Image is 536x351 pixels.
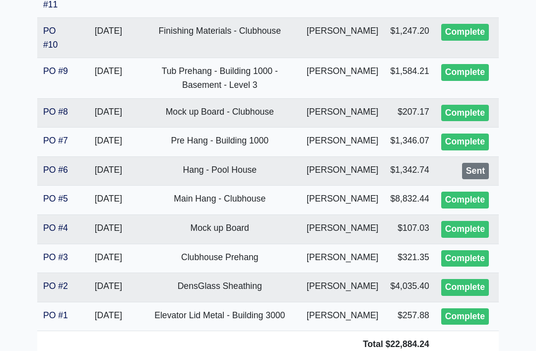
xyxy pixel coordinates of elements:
td: Finishing Materials - Clubhouse [139,18,301,58]
td: $8,832.44 [385,186,435,215]
td: DensGlass Sheathing [139,273,301,302]
a: PO #8 [43,107,68,117]
td: Mock up Board - Clubhouse [139,98,301,128]
td: [PERSON_NAME] [301,58,385,98]
td: [DATE] [78,128,139,157]
td: Elevator Lid Metal - Building 3000 [139,302,301,331]
a: PO #1 [43,310,68,320]
div: Complete [441,279,489,296]
td: $257.88 [385,302,435,331]
td: Tub Prehang - Building 1000 - Basement - Level 3 [139,58,301,98]
td: [PERSON_NAME] [301,273,385,302]
td: [DATE] [78,273,139,302]
div: Sent [462,163,489,180]
a: PO #6 [43,165,68,175]
div: Complete [441,64,489,81]
td: Hang - Pool House [139,156,301,186]
td: $321.35 [385,244,435,273]
td: [DATE] [78,186,139,215]
td: [DATE] [78,18,139,58]
td: Mock up Board [139,214,301,244]
td: [PERSON_NAME] [301,186,385,215]
td: [PERSON_NAME] [301,98,385,128]
td: $107.03 [385,214,435,244]
div: Complete [441,250,489,267]
a: PO #3 [43,252,68,262]
div: Complete [441,134,489,150]
a: PO #5 [43,194,68,204]
a: PO #9 [43,66,68,76]
a: PO #7 [43,136,68,145]
a: PO #4 [43,223,68,233]
td: [DATE] [78,244,139,273]
td: [PERSON_NAME] [301,214,385,244]
a: PO #2 [43,281,68,291]
a: PO #10 [43,26,58,50]
td: [PERSON_NAME] [301,302,385,331]
div: Complete [441,308,489,325]
td: Pre Hang - Building 1000 [139,128,301,157]
div: Complete [441,105,489,122]
td: $4,035.40 [385,273,435,302]
td: [DATE] [78,58,139,98]
td: $1,342.74 [385,156,435,186]
td: [PERSON_NAME] [301,18,385,58]
td: [DATE] [78,156,139,186]
td: [PERSON_NAME] [301,156,385,186]
td: $1,346.07 [385,128,435,157]
td: $207.17 [385,98,435,128]
td: [DATE] [78,214,139,244]
td: [DATE] [78,302,139,331]
div: Complete [441,24,489,41]
div: Complete [441,192,489,209]
td: Main Hang - Clubhouse [139,186,301,215]
div: Complete [441,221,489,238]
td: Clubhouse Prehang [139,244,301,273]
td: [PERSON_NAME] [301,128,385,157]
td: $1,247.20 [385,18,435,58]
td: [DATE] [78,98,139,128]
td: $1,584.21 [385,58,435,98]
td: [PERSON_NAME] [301,244,385,273]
